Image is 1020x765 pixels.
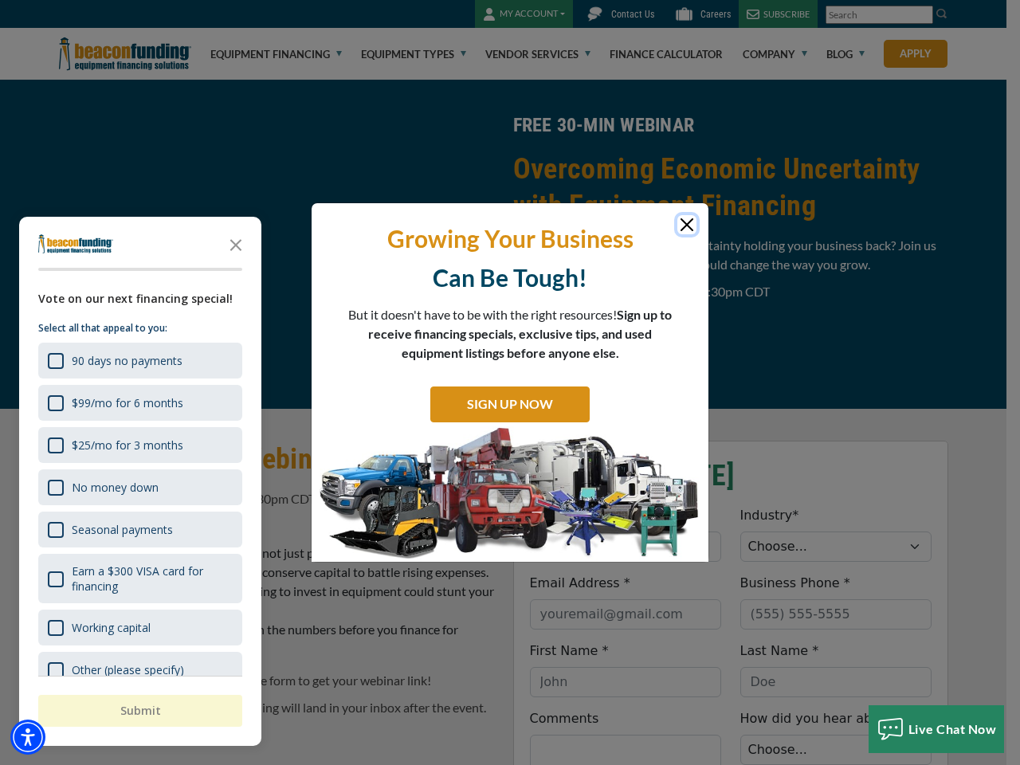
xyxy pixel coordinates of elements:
[312,426,708,562] img: SIGN UP NOW
[38,695,242,727] button: Submit
[72,395,183,410] div: $99/mo for 6 months
[10,720,45,755] div: Accessibility Menu
[72,480,159,495] div: No money down
[72,662,184,677] div: Other (please specify)
[19,217,261,746] div: Survey
[72,437,183,453] div: $25/mo for 3 months
[869,705,1005,753] button: Live Chat Now
[38,385,242,421] div: $99/mo for 6 months
[324,223,696,254] p: Growing Your Business
[38,290,242,308] div: Vote on our next financing special!
[38,610,242,645] div: Working capital
[347,305,673,363] p: But it doesn't have to be with the right resources!
[38,554,242,603] div: Earn a $300 VISA card for financing
[38,234,113,253] img: Company logo
[72,620,151,635] div: Working capital
[38,512,242,547] div: Seasonal payments
[38,652,242,688] div: Other (please specify)
[368,307,672,360] span: Sign up to receive financing specials, exclusive tips, and used equipment listings before anyone ...
[908,721,997,736] span: Live Chat Now
[38,469,242,505] div: No money down
[72,563,233,594] div: Earn a $300 VISA card for financing
[430,386,590,422] a: SIGN UP NOW
[38,320,242,336] p: Select all that appeal to you:
[38,343,242,379] div: 90 days no payments
[72,353,182,368] div: 90 days no payments
[38,427,242,463] div: $25/mo for 3 months
[324,262,696,293] p: Can Be Tough!
[677,215,696,234] button: Close
[72,522,173,537] div: Seasonal payments
[220,228,252,260] button: Close the survey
